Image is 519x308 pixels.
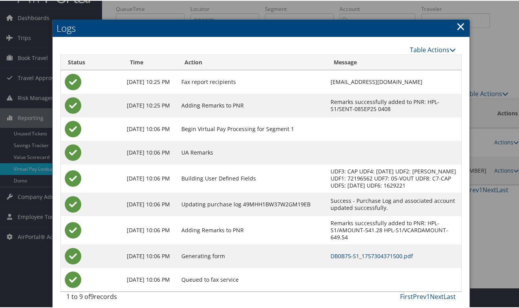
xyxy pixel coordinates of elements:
[61,54,123,69] th: Status: activate to sort column ascending
[177,267,327,291] td: Queued to fax service
[123,267,177,291] td: [DATE] 10:06 PM
[456,18,465,33] a: Close
[327,164,461,192] td: UDF3: CAP UDF4: [DATE] UDF2: [PERSON_NAME] UDF1: 72196562 UDF7: 05-VOUT UDF8: C7-CAP UDF5: [DATE]...
[177,164,327,192] td: Building User Defined Fields
[177,140,327,164] td: UA Remarks
[327,54,461,69] th: Message: activate to sort column ascending
[123,164,177,192] td: [DATE] 10:06 PM
[177,215,327,244] td: Adding Remarks to PNR
[123,93,177,117] td: [DATE] 10:25 PM
[410,45,456,53] a: Table Actions
[327,215,461,244] td: Remarks successfully added to PNR: HPL-S1/AMOUNT-541.28 HPL-S1/VCARDAMOUNT-649.54
[123,54,177,69] th: Time: activate to sort column ascending
[66,291,155,304] div: 1 to 9 of records
[426,292,430,300] a: 1
[413,292,426,300] a: Prev
[123,69,177,93] td: [DATE] 10:25 PM
[177,54,327,69] th: Action: activate to sort column ascending
[123,117,177,140] td: [DATE] 10:06 PM
[123,244,177,267] td: [DATE] 10:06 PM
[327,93,461,117] td: Remarks successfully added to PNR: HPL-S1/SENT-08SEP25 0408
[123,215,177,244] td: [DATE] 10:06 PM
[177,93,327,117] td: Adding Remarks to PNR
[123,192,177,215] td: [DATE] 10:06 PM
[327,69,461,93] td: [EMAIL_ADDRESS][DOMAIN_NAME]
[430,292,444,300] a: Next
[331,252,413,259] a: DB0B75-S1_1757304371500.pdf
[90,292,94,300] span: 9
[327,192,461,215] td: Success - Purchase Log and associated account updated successfully.
[177,117,327,140] td: Begin Virtual Pay Processing for Segment 1
[177,244,327,267] td: Generating form
[123,140,177,164] td: [DATE] 10:06 PM
[400,292,413,300] a: First
[177,192,327,215] td: Updating purchase log 49MHH1BW37W2GM19EB
[177,69,327,93] td: Fax report recipients
[53,19,470,36] h2: Logs
[444,292,456,300] a: Last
